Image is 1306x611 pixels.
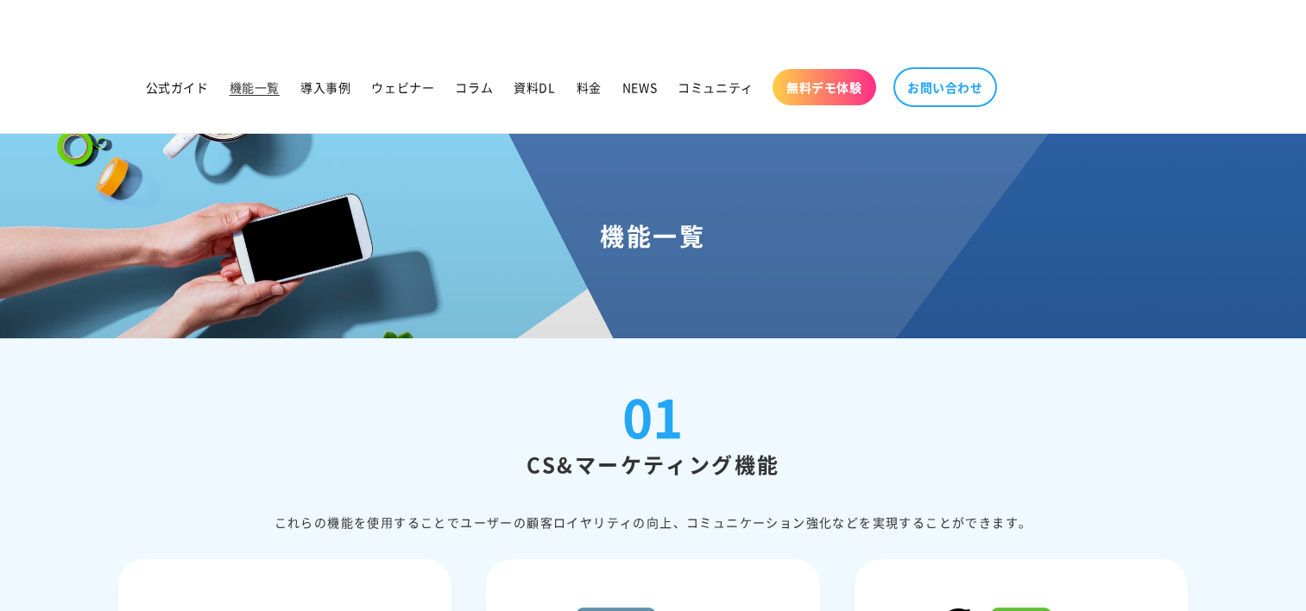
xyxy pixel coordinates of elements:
a: お問い合わせ [893,67,997,107]
a: 公式ガイド [136,69,219,105]
span: 公式ガイド [146,79,209,95]
a: 無料デモ体験 [773,69,876,105]
a: コラム [445,69,503,105]
span: 無料デモ体験 [786,79,862,95]
span: ウェビナー [371,79,434,95]
span: 機能一覧 [230,79,280,95]
div: これらの機能を使⽤することでユーザーの顧客ロイヤリティの向上、コミュニケーション強化などを実現することができます。 [118,512,1189,533]
a: 資料DL [503,69,565,105]
span: NEWS [622,79,657,95]
a: NEWS [612,69,667,105]
span: 料金 [577,79,602,95]
h2: CS&マーケティング機能 [118,450,1189,477]
div: 01 [622,390,684,442]
a: コミュニティ [667,69,764,105]
span: 資料DL [514,79,555,95]
a: 機能一覧 [219,69,290,105]
span: コミュニティ [678,79,754,95]
span: コラム [455,79,493,95]
h1: 機能一覧 [21,220,1285,251]
a: ウェビナー [361,69,445,105]
span: お問い合わせ [907,79,983,95]
span: 導入事例 [300,79,350,95]
a: 導入事例 [290,69,361,105]
a: 料金 [566,69,612,105]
